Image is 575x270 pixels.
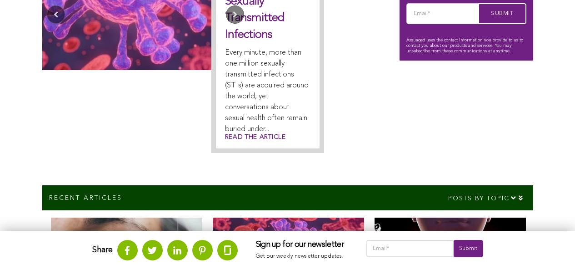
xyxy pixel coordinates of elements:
[406,37,526,54] p: Assuaged uses the contact information you provide to us to contact you about our products and ser...
[406,3,478,24] input: Email*
[454,240,483,257] input: Submit
[225,47,310,135] p: Every minute, more than one million sexually transmitted infections (STIs) are acquired around th...
[224,245,231,255] img: glassdoor.svg
[366,240,454,257] input: Email*
[530,226,575,270] iframe: Chat Widget
[47,5,65,24] button: Previous
[92,246,113,254] strong: Share
[49,194,122,202] p: Recent Articles
[225,132,286,142] a: Read the article
[441,185,533,210] div: Posts by topic
[256,240,348,250] h3: Sign up for our newsletter
[478,3,526,24] input: Submit
[226,5,244,24] button: Next
[256,252,348,262] p: Get our weekly newsletter updates.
